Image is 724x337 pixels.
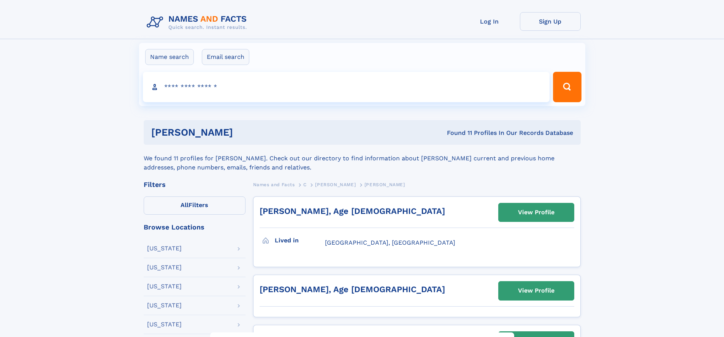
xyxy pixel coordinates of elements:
[143,72,550,102] input: search input
[202,49,249,65] label: Email search
[499,282,574,300] a: View Profile
[303,180,307,189] a: C
[144,196,246,215] label: Filters
[144,12,253,33] img: Logo Names and Facts
[147,302,182,309] div: [US_STATE]
[147,245,182,252] div: [US_STATE]
[275,234,325,247] h3: Lived in
[518,282,554,299] div: View Profile
[144,181,246,188] div: Filters
[260,285,445,294] a: [PERSON_NAME], Age [DEMOGRAPHIC_DATA]
[151,128,340,137] h1: [PERSON_NAME]
[518,204,554,221] div: View Profile
[147,283,182,290] div: [US_STATE]
[520,12,581,31] a: Sign Up
[499,203,574,222] a: View Profile
[147,264,182,271] div: [US_STATE]
[553,72,581,102] button: Search Button
[325,239,455,246] span: [GEOGRAPHIC_DATA], [GEOGRAPHIC_DATA]
[303,182,307,187] span: C
[145,49,194,65] label: Name search
[253,180,295,189] a: Names and Facts
[340,129,573,137] div: Found 11 Profiles In Our Records Database
[144,145,581,172] div: We found 11 profiles for [PERSON_NAME]. Check out our directory to find information about [PERSON...
[315,182,356,187] span: [PERSON_NAME]
[315,180,356,189] a: [PERSON_NAME]
[364,182,405,187] span: [PERSON_NAME]
[147,321,182,328] div: [US_STATE]
[260,206,445,216] a: [PERSON_NAME], Age [DEMOGRAPHIC_DATA]
[181,201,189,209] span: All
[459,12,520,31] a: Log In
[144,224,246,231] div: Browse Locations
